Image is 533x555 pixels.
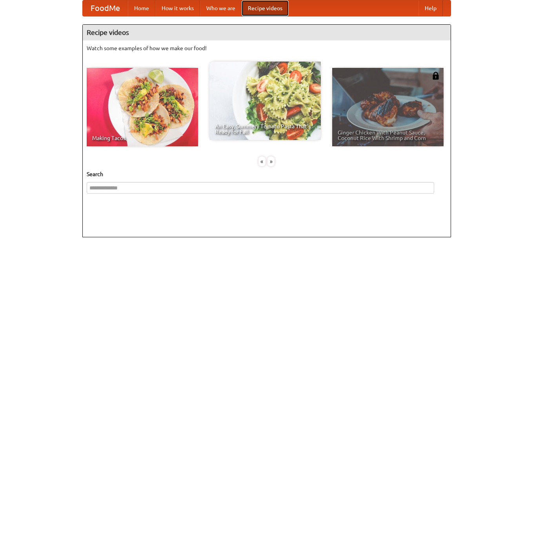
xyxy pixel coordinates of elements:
a: An Easy, Summery Tomato Pasta That's Ready for Fall [209,62,321,140]
a: Making Tacos [87,68,198,146]
a: Home [128,0,155,16]
a: How it works [155,0,200,16]
div: » [267,156,275,166]
a: FoodMe [83,0,128,16]
span: An Easy, Summery Tomato Pasta That's Ready for Fall [215,124,315,135]
h4: Recipe videos [83,25,451,40]
h5: Search [87,170,447,178]
a: Recipe videos [242,0,289,16]
a: Help [418,0,443,16]
div: « [258,156,266,166]
a: Who we are [200,0,242,16]
p: Watch some examples of how we make our food! [87,44,447,52]
span: Making Tacos [92,135,193,141]
img: 483408.png [432,72,440,80]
